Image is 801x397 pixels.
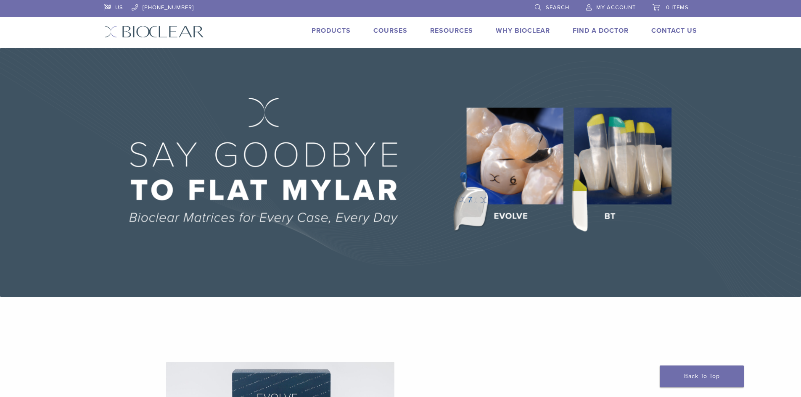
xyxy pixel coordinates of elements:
[312,26,351,35] a: Products
[573,26,629,35] a: Find A Doctor
[660,365,744,387] a: Back To Top
[496,26,550,35] a: Why Bioclear
[104,26,204,38] img: Bioclear
[651,26,697,35] a: Contact Us
[430,26,473,35] a: Resources
[546,4,569,11] span: Search
[373,26,407,35] a: Courses
[596,4,636,11] span: My Account
[666,4,689,11] span: 0 items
